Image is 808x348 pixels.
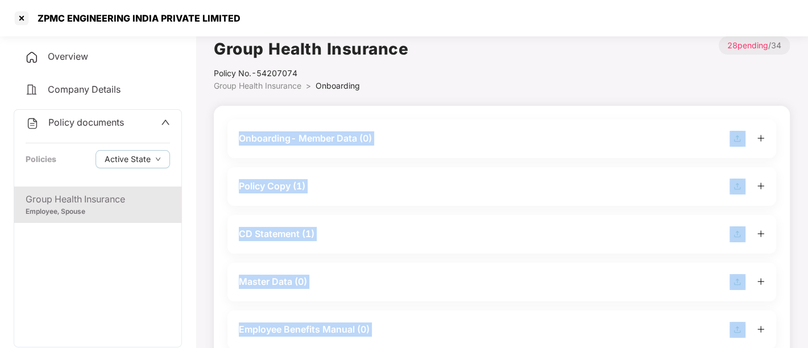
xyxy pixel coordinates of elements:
[730,274,745,290] img: svg+xml;base64,PHN2ZyB4bWxucz0iaHR0cDovL3d3dy53My5vcmcvMjAwMC9zdmciIHdpZHRoPSIyOCIgaGVpZ2h0PSIyOC...
[26,192,170,206] div: Group Health Insurance
[316,81,360,90] span: Onboarding
[730,226,745,242] img: svg+xml;base64,PHN2ZyB4bWxucz0iaHR0cDovL3d3dy53My5vcmcvMjAwMC9zdmciIHdpZHRoPSIyOCIgaGVpZ2h0PSIyOC...
[306,81,311,90] span: >
[155,156,161,163] span: down
[730,322,745,338] img: svg+xml;base64,PHN2ZyB4bWxucz0iaHR0cDovL3d3dy53My5vcmcvMjAwMC9zdmciIHdpZHRoPSIyOCIgaGVpZ2h0PSIyOC...
[48,84,121,95] span: Company Details
[239,275,307,289] div: Master Data (0)
[26,117,39,130] img: svg+xml;base64,PHN2ZyB4bWxucz0iaHR0cDovL3d3dy53My5vcmcvMjAwMC9zdmciIHdpZHRoPSIyNCIgaGVpZ2h0PSIyNC...
[26,153,56,165] div: Policies
[239,131,372,146] div: Onboarding- Member Data (0)
[730,131,745,147] img: svg+xml;base64,PHN2ZyB4bWxucz0iaHR0cDovL3d3dy53My5vcmcvMjAwMC9zdmciIHdpZHRoPSIyOCIgaGVpZ2h0PSIyOC...
[757,182,765,190] span: plus
[730,179,745,194] img: svg+xml;base64,PHN2ZyB4bWxucz0iaHR0cDovL3d3dy53My5vcmcvMjAwMC9zdmciIHdpZHRoPSIyOCIgaGVpZ2h0PSIyOC...
[719,36,790,55] p: / 34
[239,322,370,337] div: Employee Benefits Manual (0)
[214,81,301,90] span: Group Health Insurance
[239,227,314,241] div: CD Statement (1)
[214,67,408,80] div: Policy No.- 54207074
[727,40,768,50] span: 28 pending
[214,36,408,61] h1: Group Health Insurance
[25,83,39,97] img: svg+xml;base64,PHN2ZyB4bWxucz0iaHR0cDovL3d3dy53My5vcmcvMjAwMC9zdmciIHdpZHRoPSIyNCIgaGVpZ2h0PSIyNC...
[25,51,39,64] img: svg+xml;base64,PHN2ZyB4bWxucz0iaHR0cDovL3d3dy53My5vcmcvMjAwMC9zdmciIHdpZHRoPSIyNCIgaGVpZ2h0PSIyNC...
[757,230,765,238] span: plus
[239,179,305,193] div: Policy Copy (1)
[48,117,124,128] span: Policy documents
[96,150,170,168] button: Active Statedown
[757,325,765,333] span: plus
[31,13,241,24] div: ZPMC ENGINEERING INDIA PRIVATE LIMITED
[105,153,151,165] span: Active State
[161,118,170,127] span: up
[48,51,88,62] span: Overview
[757,277,765,285] span: plus
[26,206,170,217] div: Employee, Spouse
[757,134,765,142] span: plus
